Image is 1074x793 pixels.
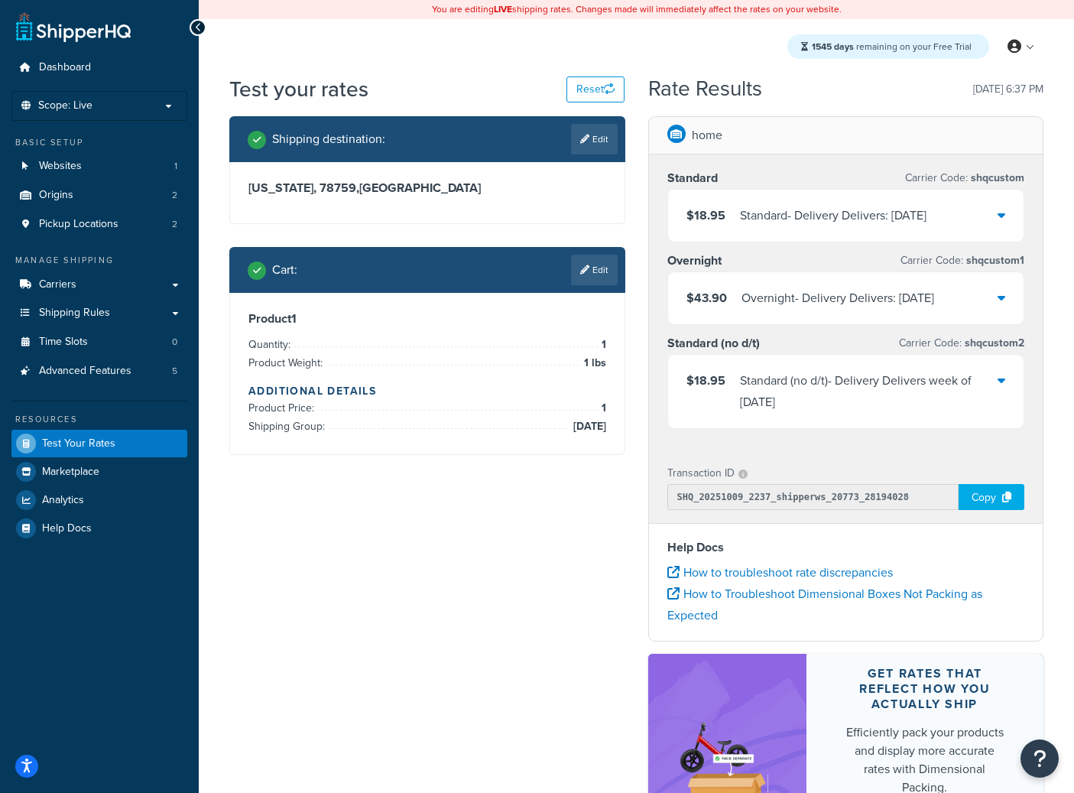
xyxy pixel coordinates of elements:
[899,333,1024,354] p: Carrier Code:
[11,299,187,327] a: Shipping Rules
[667,253,722,268] h3: Overnight
[812,40,854,54] strong: 1545 days
[900,250,1024,271] p: Carrier Code:
[172,189,177,202] span: 2
[571,255,618,285] a: Edit
[11,136,187,149] div: Basic Setup
[39,189,73,202] span: Origins
[959,484,1024,510] div: Copy
[248,400,318,416] span: Product Price:
[39,61,91,74] span: Dashboard
[248,180,606,196] h3: [US_STATE], 78759 , [GEOGRAPHIC_DATA]
[11,54,187,82] a: Dashboard
[272,132,385,146] h2: Shipping destination :
[963,252,1024,268] span: shqcustom1
[569,418,606,436] span: [DATE]
[11,152,187,180] a: Websites1
[686,289,727,307] span: $43.90
[38,99,92,112] span: Scope: Live
[11,152,187,180] li: Websites
[740,370,998,413] div: Standard (no d/t) - Delivery Delivers week of [DATE]
[686,372,725,389] span: $18.95
[598,336,606,354] span: 1
[172,336,177,349] span: 0
[39,218,118,231] span: Pickup Locations
[11,181,187,210] li: Origins
[667,585,982,624] a: How to Troubleshoot Dimensional Boxes Not Packing as Expected
[248,418,329,434] span: Shipping Group:
[272,263,297,277] h2: Cart :
[39,365,131,378] span: Advanced Features
[11,271,187,299] a: Carriers
[648,77,762,101] h2: Rate Results
[843,666,1007,712] div: Get rates that reflect how you actually ship
[172,218,177,231] span: 2
[692,125,722,146] p: home
[571,124,618,154] a: Edit
[42,466,99,479] span: Marketplace
[11,486,187,514] a: Analytics
[11,357,187,385] li: Advanced Features
[11,413,187,426] div: Resources
[248,383,606,399] h4: Additional Details
[174,160,177,173] span: 1
[11,254,187,267] div: Manage Shipping
[39,278,76,291] span: Carriers
[11,328,187,356] li: Time Slots
[39,160,82,173] span: Websites
[667,336,760,351] h3: Standard (no d/t)
[741,288,934,309] div: Overnight - Delivery Delivers: [DATE]
[686,206,725,224] span: $18.95
[667,463,735,484] p: Transaction ID
[11,181,187,210] a: Origins2
[667,564,893,581] a: How to troubleshoot rate discrepancies
[11,328,187,356] a: Time Slots0
[42,494,84,507] span: Analytics
[229,74,368,104] h1: Test your rates
[494,2,512,16] b: LIVE
[1020,739,1059,778] button: Open Resource Center
[566,76,625,102] button: Reset
[248,311,606,327] h3: Product 1
[11,458,187,486] a: Marketplace
[39,307,110,320] span: Shipping Rules
[248,355,326,371] span: Product Weight:
[11,210,187,239] li: Pickup Locations
[42,437,115,450] span: Test Your Rates
[11,357,187,385] a: Advanced Features5
[740,205,926,226] div: Standard - Delivery Delivers: [DATE]
[667,171,718,186] h3: Standard
[580,354,606,372] span: 1 lbs
[172,365,177,378] span: 5
[812,40,972,54] span: remaining on your Free Trial
[39,336,88,349] span: Time Slots
[42,522,92,535] span: Help Docs
[11,515,187,542] a: Help Docs
[968,170,1024,186] span: shqcustom
[11,210,187,239] a: Pickup Locations2
[905,167,1024,189] p: Carrier Code:
[962,335,1024,351] span: shqcustom2
[973,79,1043,100] p: [DATE] 6:37 PM
[248,336,294,353] span: Quantity:
[598,399,606,418] span: 1
[11,430,187,457] a: Test Your Rates
[667,538,1025,557] h4: Help Docs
